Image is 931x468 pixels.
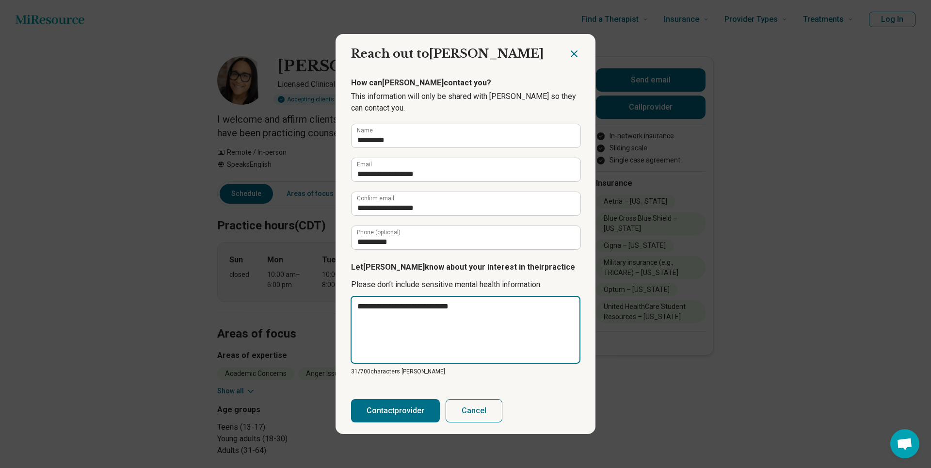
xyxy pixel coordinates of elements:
p: Please don’t include sensitive mental health information. [351,279,580,290]
label: Email [357,161,372,167]
span: Reach out to [PERSON_NAME] [351,47,544,61]
label: Name [357,128,373,133]
button: Cancel [446,399,502,422]
p: Let [PERSON_NAME] know about your interest in their practice [351,261,580,273]
button: Contactprovider [351,399,440,422]
p: This information will only be shared with [PERSON_NAME] so they can contact you. [351,91,580,114]
p: How can [PERSON_NAME] contact you? [351,77,580,89]
label: Phone (optional) [357,229,401,235]
label: Confirm email [357,195,394,201]
p: 31/ 700 characters [PERSON_NAME] [351,367,580,376]
button: Close dialog [568,48,580,60]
